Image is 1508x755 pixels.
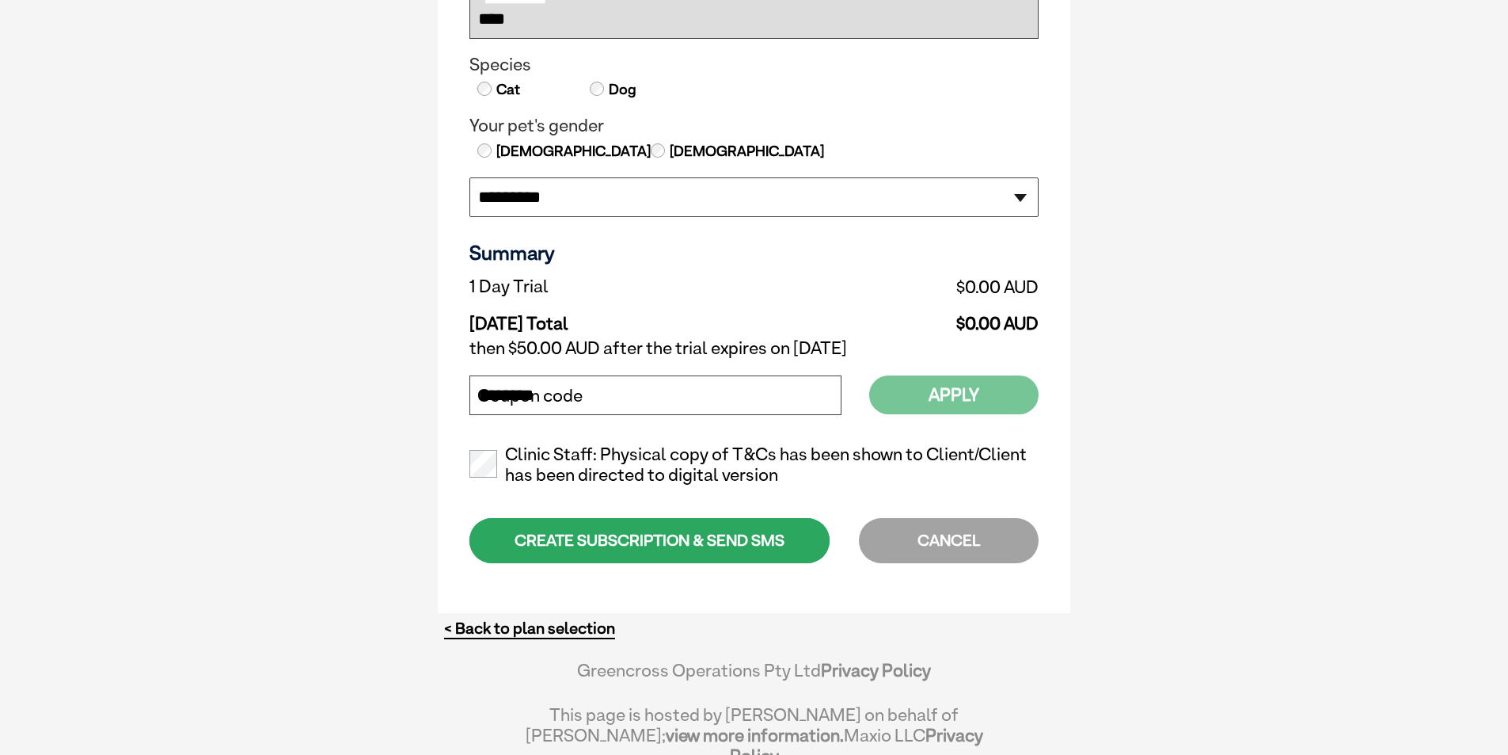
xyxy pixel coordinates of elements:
td: $0.00 AUD [779,301,1039,334]
button: Apply [869,376,1039,414]
td: then $50.00 AUD after the trial expires on [DATE] [469,334,1039,363]
input: Clinic Staff: Physical copy of T&Cs has been shown to Client/Client has been directed to digital ... [469,450,497,478]
h3: Summary [469,241,1039,265]
td: [DATE] Total [469,301,779,334]
div: CANCEL [859,518,1039,563]
label: Coupon code [477,386,583,406]
label: Clinic Staff: Physical copy of T&Cs has been shown to Client/Client has been directed to digital ... [469,444,1039,486]
td: 1 Day Trial [469,273,779,301]
a: < Back to plan selection [444,619,615,639]
div: CREATE SUBSCRIPTION & SEND SMS [469,518,830,563]
legend: Your pet's gender [469,116,1039,136]
div: Greencross Operations Pty Ltd [525,660,983,696]
td: $0.00 AUD [779,273,1039,301]
a: Privacy Policy [821,660,931,681]
a: view more information. [666,725,844,745]
legend: Species [469,55,1039,75]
